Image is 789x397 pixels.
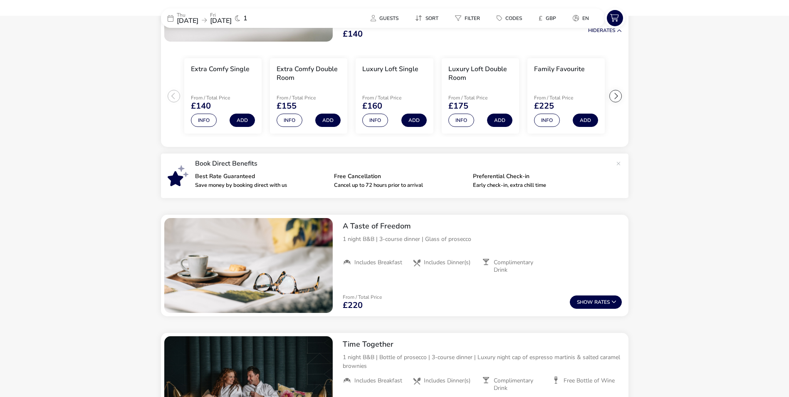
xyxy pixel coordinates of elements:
h2: A Taste of Freedom [343,221,622,231]
p: Thu [177,12,198,17]
p: 1 night B&B | Bottle of prosecco | 3-course dinner | Luxury night cap of espresso martinis & salt... [343,353,622,370]
naf-pibe-menu-bar-item: £GBP [532,12,566,24]
p: Early check-in, extra chill time [473,183,605,188]
button: Add [573,114,598,127]
swiper-slide: 4 / 8 [438,55,523,137]
span: Complimentary Drink [494,377,545,392]
p: Free Cancellation [334,174,466,179]
swiper-slide: 1 / 1 [164,218,333,313]
p: From / Total Price [343,295,382,300]
naf-pibe-menu-bar-item: Guests [364,12,408,24]
span: Guests [379,15,398,22]
h3: Luxury Loft Single [362,65,418,74]
p: 1 night B&B | 3-course dinner | Glass of prosecco [343,235,622,243]
button: Info [191,114,217,127]
naf-pibe-menu-bar-item: en [566,12,599,24]
p: Preferential Check-in [473,174,605,179]
span: £225 [534,102,554,110]
span: 1 [243,15,247,22]
button: Info [277,114,302,127]
naf-pibe-menu-bar-item: Sort [408,12,448,24]
h3: Family Favourite [534,65,585,74]
h3: Luxury Loft Double Room [448,65,512,82]
p: From / Total Price [448,95,507,100]
swiper-slide: 5 / 8 [523,55,609,137]
span: Complimentary Drink [494,259,545,274]
button: Info [448,114,474,127]
naf-pibe-menu-bar-item: Codes [490,12,532,24]
button: Info [362,114,388,127]
h3: Extra Comfy Double Room [277,65,341,82]
span: Includes Breakfast [354,259,402,266]
span: [DATE] [210,16,232,25]
span: Hide [588,27,600,34]
button: en [566,12,596,24]
p: Best Rate Guaranteed [195,174,327,179]
button: Add [230,114,255,127]
button: HideRates [588,28,622,33]
div: A Taste of Freedom1 night B&B | 3-course dinner | Glass of proseccoIncludes BreakfastIncludes Din... [336,215,628,280]
button: Add [401,114,427,127]
span: Codes [505,15,522,22]
div: Thu[DATE]Fri[DATE]1 [161,8,286,28]
h3: Extra Comfy Single [191,65,250,74]
button: Sort [408,12,445,24]
p: Save money by booking direct with us [195,183,327,188]
button: Add [315,114,341,127]
p: Fri [210,12,232,17]
swiper-slide: 6 / 8 [609,55,695,137]
span: £220 [343,301,363,310]
button: Add [487,114,512,127]
p: From / Total Price [534,95,593,100]
span: Filter [465,15,480,22]
span: Includes Dinner(s) [424,259,470,266]
button: Info [534,114,560,127]
i: £ [539,14,542,22]
span: Includes Dinner(s) [424,377,470,385]
swiper-slide: 1 / 8 [180,55,266,137]
span: Free Bottle of Wine [564,377,615,385]
h2: Time Together [343,340,622,349]
button: Filter [448,12,487,24]
span: Includes Breakfast [354,377,402,385]
span: GBP [546,15,556,22]
span: Show [577,300,594,305]
swiper-slide: 2 / 8 [266,55,351,137]
span: £160 [362,102,382,110]
swiper-slide: 3 / 8 [351,55,437,137]
naf-pibe-menu-bar-item: Filter [448,12,490,24]
p: Cancel up to 72 hours prior to arrival [334,183,466,188]
span: £140 [343,30,363,38]
span: [DATE] [177,16,198,25]
p: Book Direct Benefits [195,160,612,167]
button: ShowRates [570,295,622,309]
span: en [582,15,589,22]
p: From / Total Price [362,95,421,100]
button: £GBP [532,12,563,24]
span: £175 [448,102,468,110]
p: From / Total Price [277,95,336,100]
button: Guests [364,12,405,24]
span: Sort [425,15,438,22]
span: £155 [277,102,297,110]
button: Codes [490,12,529,24]
p: From / Total Price [191,95,250,100]
span: £140 [191,102,211,110]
